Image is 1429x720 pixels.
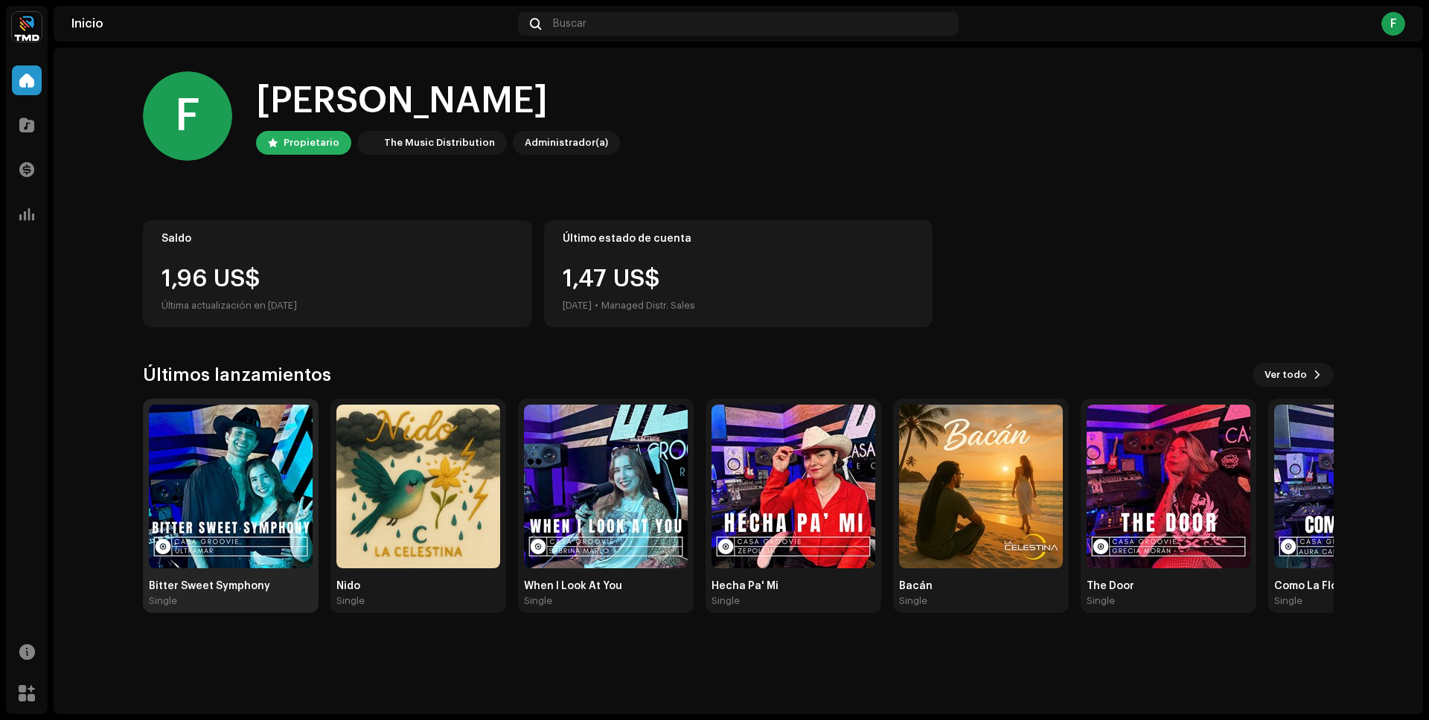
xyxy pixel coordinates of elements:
img: 12c5bcf6-2fa4-4d69-bf34-f96c7e83ffa3 [149,405,313,568]
div: Bacán [899,580,1063,592]
div: Single [1274,595,1302,607]
img: a5e0b11e-e146-4594-ac86-5c1066c60f76 [524,405,688,568]
button: Ver todo [1253,363,1334,387]
div: Single [524,595,552,607]
div: The Door [1087,580,1250,592]
div: Bitter Sweet Symphony [149,580,313,592]
img: 1ca6494b-3907-4460-86bf-0e7a72ea2571 [1087,405,1250,568]
img: a39f4cba-0618-4b10-9cc7-8e09fdbc876d [712,405,875,568]
re-o-card-value: Saldo [143,220,532,327]
span: Buscar [553,18,586,30]
div: Saldo [162,233,514,245]
div: Single [712,595,740,607]
div: The Music Distribution [384,134,495,152]
div: [DATE] [563,297,592,315]
div: Managed Distr. Sales [601,297,695,315]
div: Último estado de cuenta [563,233,915,245]
div: F [1381,12,1405,36]
div: Nido [336,580,500,592]
div: Inicio [71,18,512,30]
div: Single [149,595,177,607]
div: Administrador(a) [525,134,608,152]
div: • [595,297,598,315]
div: Hecha Pa' Mi [712,580,875,592]
div: When I Look At You [524,580,688,592]
img: 8135375a-afdc-4d48-8acb-cebeb7904ef6 [336,405,500,568]
div: Single [1087,595,1115,607]
img: c8d1fd5d-bc5b-4c68-b410-281a24b8d32d [899,405,1063,568]
img: 622bc8f8-b98b-49b5-8c6c-3a84fb01c0a0 [360,134,378,152]
div: [PERSON_NAME] [256,77,620,125]
span: Ver todo [1265,360,1307,390]
div: F [143,71,232,161]
div: Propietario [284,134,339,152]
div: Single [899,595,927,607]
re-o-card-value: Último estado de cuenta [544,220,933,327]
div: Single [336,595,365,607]
img: 622bc8f8-b98b-49b5-8c6c-3a84fb01c0a0 [12,12,42,42]
div: Última actualización en [DATE] [162,297,514,315]
h3: Últimos lanzamientos [143,363,331,387]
